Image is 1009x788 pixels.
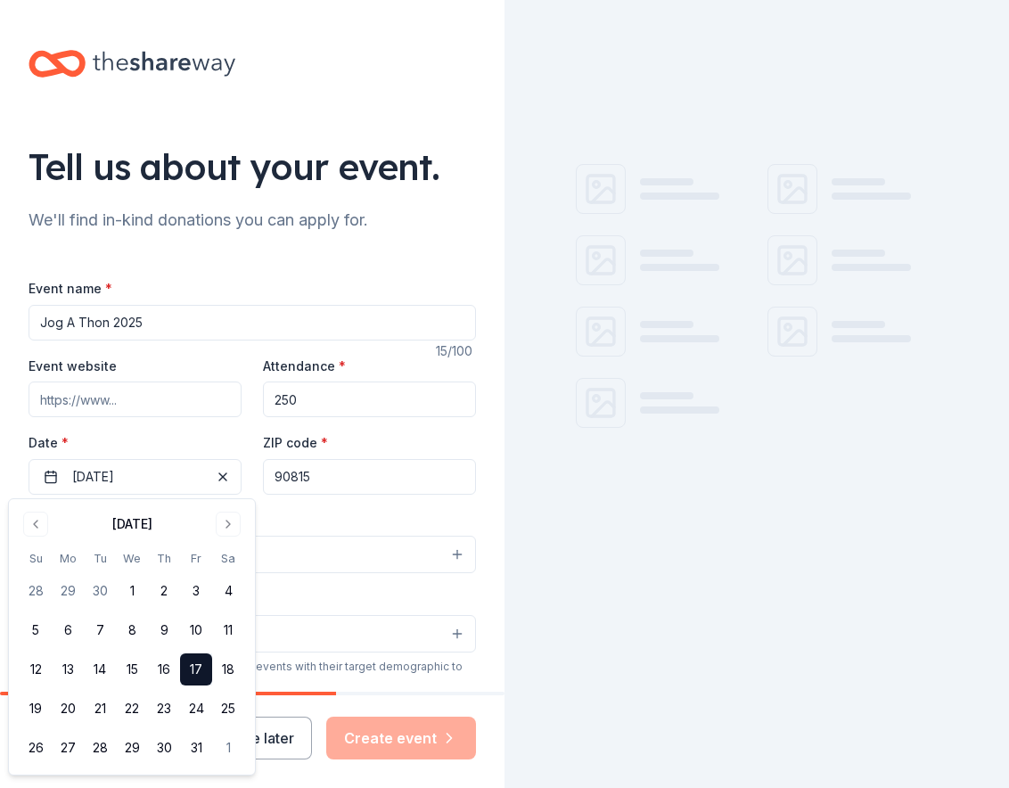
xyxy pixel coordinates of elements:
[116,693,148,725] button: 22
[84,614,116,646] button: 7
[84,693,116,725] button: 21
[263,382,476,417] input: 20
[148,693,180,725] button: 23
[29,206,476,234] div: We'll find in-kind donations you can apply for.
[29,305,476,341] input: Spring Fundraiser
[212,732,244,764] button: 1
[212,693,244,725] button: 25
[148,614,180,646] button: 9
[29,459,242,495] button: [DATE]
[180,693,212,725] button: 24
[148,549,180,568] th: Thursday
[116,575,148,607] button: 1
[20,653,52,685] button: 12
[112,513,152,535] div: [DATE]
[263,459,476,495] input: 12345 (U.S. only)
[52,693,84,725] button: 20
[52,575,84,607] button: 29
[116,732,148,764] button: 29
[148,732,180,764] button: 30
[212,653,244,685] button: 18
[116,614,148,646] button: 8
[148,575,180,607] button: 2
[52,732,84,764] button: 27
[20,549,52,568] th: Sunday
[29,280,112,298] label: Event name
[180,549,212,568] th: Friday
[216,512,241,537] button: Go to next month
[23,512,48,537] button: Go to previous month
[436,341,476,362] div: 15 /100
[29,142,476,192] div: Tell us about your event.
[29,382,242,417] input: https://www...
[116,653,148,685] button: 15
[29,357,117,375] label: Event website
[212,614,244,646] button: 11
[180,732,212,764] button: 31
[180,653,212,685] button: 17
[116,549,148,568] th: Wednesday
[212,549,244,568] th: Saturday
[52,614,84,646] button: 6
[263,357,346,375] label: Attendance
[84,549,116,568] th: Tuesday
[29,434,242,452] label: Date
[84,653,116,685] button: 14
[20,575,52,607] button: 28
[180,575,212,607] button: 3
[20,732,52,764] button: 26
[20,614,52,646] button: 5
[212,575,244,607] button: 4
[52,653,84,685] button: 13
[84,575,116,607] button: 30
[263,434,328,452] label: ZIP code
[52,549,84,568] th: Monday
[148,653,180,685] button: 16
[84,732,116,764] button: 28
[180,614,212,646] button: 10
[20,693,52,725] button: 19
